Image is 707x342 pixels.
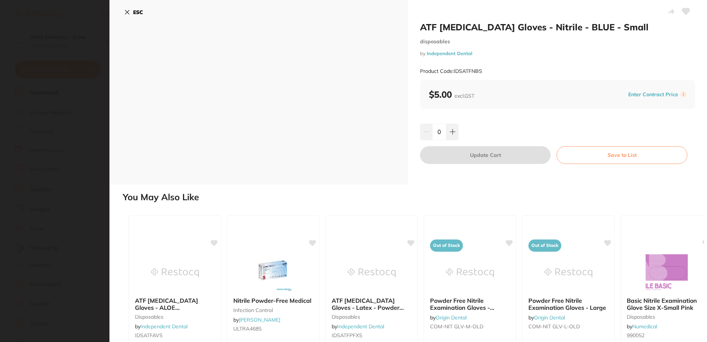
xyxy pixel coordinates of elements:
[430,297,510,311] b: Powder Free Nitrile Examination Gloves - Medium
[233,297,313,304] b: Nitrile Powder-Free Medical
[348,254,396,291] img: ATF Dental Examination Gloves - Latex - Powder Free Gloves - Extra Small
[420,21,695,33] h2: ATF [MEDICAL_DATA] Gloves - Nitrile - BLUE - Small
[233,316,280,323] span: by
[332,314,412,320] small: disposables
[239,316,280,323] a: [PERSON_NAME]
[557,146,687,164] button: Save to List
[420,146,551,164] button: Update Cart
[627,323,657,330] span: by
[429,89,474,100] b: $5.00
[528,323,608,329] small: COM-NIT GLV-L-OLD
[436,314,467,321] a: Origin Dental
[249,254,297,291] img: Nitrile Powder-Free Medical
[332,332,412,338] small: IDSATFPFXS
[420,38,695,45] small: disposables
[627,332,707,338] small: 990052
[133,9,143,16] b: ESC
[430,239,463,252] span: Out of Stock
[141,323,187,330] a: Independent Dental
[534,314,565,321] a: Origin Dental
[420,51,695,56] small: by
[337,323,384,330] a: Independent Dental
[233,307,313,313] small: infection control
[420,68,482,74] small: Product Code: IDSATFNBS
[151,254,199,291] img: ATF Dental Examination Gloves - ALOE VERA - Latex - Powder Free - Small
[135,332,215,338] small: IDSATFAVS
[632,323,657,330] a: Numedical
[135,314,215,320] small: disposables
[528,297,608,311] b: Powder Free Nitrile Examination Gloves - Large
[627,297,707,311] b: Basic Nitrile Examination Glove Size X-Small Pink
[124,6,143,19] button: ESC
[627,314,707,320] small: disposables
[643,254,691,291] img: Basic Nitrile Examination Glove Size X-Small Pink
[528,314,565,321] span: by
[135,323,187,330] span: by
[446,254,494,291] img: Powder Free Nitrile Examination Gloves - Medium
[135,297,215,311] b: ATF Dental Examination Gloves - ALOE VERA - Latex - Powder Free - Small
[430,323,510,329] small: COM-NIT GLV-M-OLD
[427,50,472,56] a: Independent Dental
[454,93,474,99] span: excl. GST
[332,297,412,311] b: ATF Dental Examination Gloves - Latex - Powder Free Gloves - Extra Small
[233,326,313,332] small: ULTRA468S
[528,239,561,252] span: Out of Stock
[626,91,680,98] button: Enter Contract Price
[332,323,384,330] span: by
[430,314,467,321] span: by
[123,192,704,202] h2: You May Also Like
[544,254,592,291] img: Powder Free Nitrile Examination Gloves - Large
[680,91,686,97] label: i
